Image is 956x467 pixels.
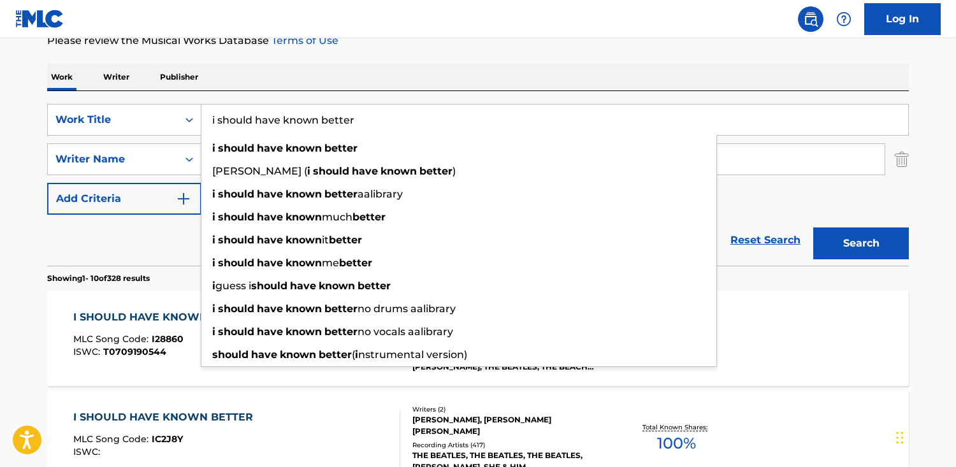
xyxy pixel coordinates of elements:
[280,348,316,361] strong: known
[307,165,310,177] strong: i
[47,64,76,90] p: Work
[324,303,358,315] strong: better
[257,234,283,246] strong: have
[358,303,456,315] span: no drums aalibrary
[215,280,251,292] span: guess i
[257,188,283,200] strong: have
[257,303,283,315] strong: have
[73,346,103,357] span: ISWC :
[212,280,215,292] strong: i
[358,348,467,361] span: nstrumental version)
[358,188,403,200] span: aalibrary
[73,310,259,325] div: I SHOULD HAVE KNOWN BETTER
[892,406,956,467] iframe: Chat Widget
[319,348,352,361] strong: better
[352,211,386,223] strong: better
[803,11,818,27] img: search
[322,257,339,269] span: me
[358,280,391,292] strong: better
[380,165,417,177] strong: known
[286,257,322,269] strong: known
[836,11,851,27] img: help
[896,419,904,457] div: Drag
[358,326,453,338] span: no vocals aalibrary
[218,303,254,315] strong: should
[324,326,358,338] strong: better
[286,188,322,200] strong: known
[212,326,215,338] strong: i
[218,257,254,269] strong: should
[257,326,283,338] strong: have
[212,348,249,361] strong: should
[257,257,283,269] strong: have
[99,64,133,90] p: Writer
[47,273,150,284] p: Showing 1 - 10 of 328 results
[895,143,909,175] img: Delete Criterion
[412,405,605,414] div: Writers ( 2 )
[286,303,322,315] strong: known
[324,142,358,154] strong: better
[419,165,453,177] strong: better
[339,257,372,269] strong: better
[286,142,322,154] strong: known
[313,165,349,177] strong: should
[103,346,166,357] span: T0709190544
[156,64,202,90] p: Publisher
[352,165,378,177] strong: have
[47,291,909,386] a: I SHOULD HAVE KNOWN BETTERMLC Song Code:I28860ISWC:T0709190544Writers (2)[PERSON_NAME] [PERSON_NA...
[212,234,215,246] strong: i
[55,112,170,127] div: Work Title
[322,234,329,246] span: it
[218,326,254,338] strong: should
[47,183,201,215] button: Add Criteria
[642,422,711,432] p: Total Known Shares:
[798,6,823,32] a: Public Search
[212,211,215,223] strong: i
[286,326,322,338] strong: known
[218,234,254,246] strong: should
[212,165,307,177] span: [PERSON_NAME] (
[864,3,941,35] a: Log In
[212,142,215,154] strong: i
[176,191,191,206] img: 9d2ae6d4665cec9f34b9.svg
[212,188,215,200] strong: i
[152,433,183,445] span: IC2J8Y
[290,280,316,292] strong: have
[257,211,283,223] strong: have
[73,333,152,345] span: MLC Song Code :
[286,211,322,223] strong: known
[355,348,358,361] strong: i
[73,446,103,457] span: ISWC :
[73,433,152,445] span: MLC Song Code :
[152,333,184,345] span: I28860
[212,303,215,315] strong: i
[15,10,64,28] img: MLC Logo
[257,142,283,154] strong: have
[453,165,456,177] span: )
[251,280,287,292] strong: should
[813,227,909,259] button: Search
[218,211,254,223] strong: should
[831,6,857,32] div: Help
[412,414,605,437] div: [PERSON_NAME], [PERSON_NAME] [PERSON_NAME]
[286,234,322,246] strong: known
[251,348,277,361] strong: have
[329,234,362,246] strong: better
[657,432,696,455] span: 100 %
[73,410,259,425] div: I SHOULD HAVE KNOWN BETTER
[322,211,352,223] span: much
[269,34,338,47] a: Terms of Use
[55,152,170,167] div: Writer Name
[319,280,355,292] strong: known
[412,440,605,450] div: Recording Artists ( 417 )
[218,142,254,154] strong: should
[724,226,807,254] a: Reset Search
[212,257,215,269] strong: i
[324,188,358,200] strong: better
[352,348,355,361] span: (
[47,104,909,266] form: Search Form
[218,188,254,200] strong: should
[47,33,909,48] p: Please review the Musical Works Database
